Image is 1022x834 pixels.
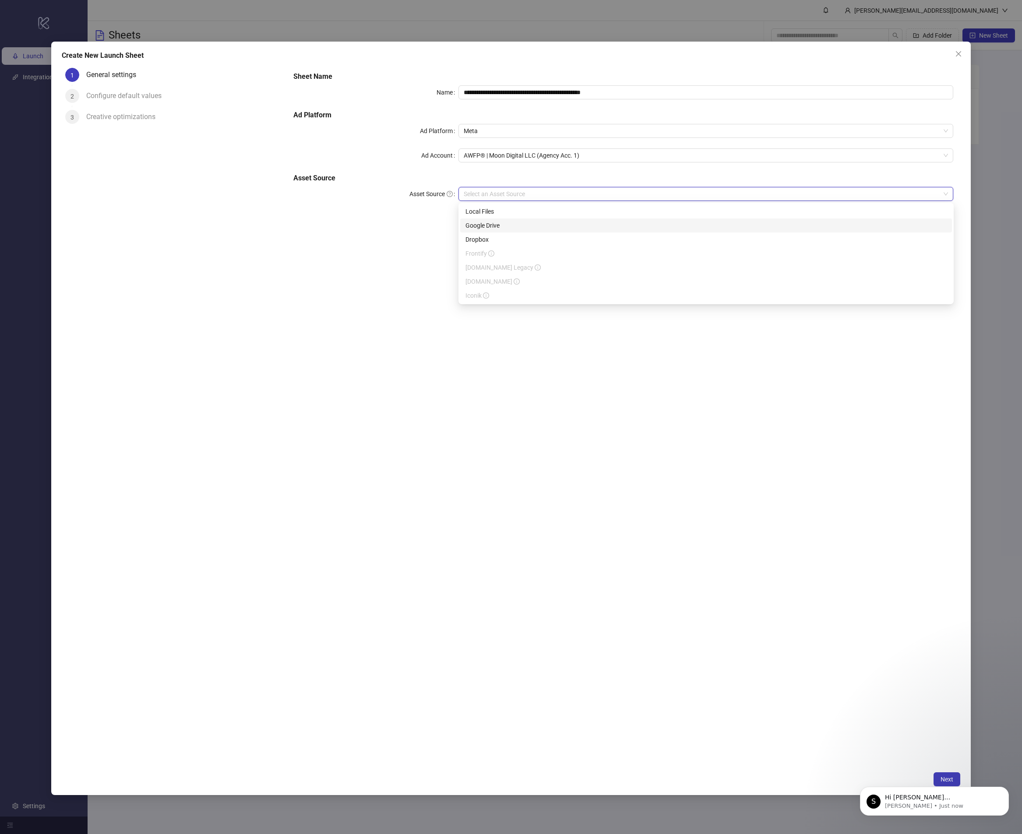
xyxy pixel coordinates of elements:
div: Frame.io Legacy [460,260,952,274]
p: Message from Simon, sent Just now [38,34,151,42]
div: Configure default values [86,89,169,103]
div: Frame.io [460,274,952,289]
span: info-circle [488,250,494,257]
div: Dropbox [460,232,952,246]
label: Ad Platform [420,124,458,138]
span: Frontify [465,250,494,257]
span: Hi [PERSON_NAME][EMAIL_ADDRESS][DOMAIN_NAME], Welcome to [DOMAIN_NAME]! 🎉 You’re all set to start... [38,25,150,215]
span: question-circle [447,191,453,197]
button: Close [952,47,966,61]
span: 3 [70,114,74,121]
div: Google Drive [460,218,952,232]
div: Local Files [460,204,952,218]
h5: Asset Source [293,173,953,183]
span: [DOMAIN_NAME] [465,278,520,285]
span: [DOMAIN_NAME] Legacy [465,264,541,271]
span: Iconik [465,292,489,299]
iframe: Intercom notifications message [847,768,1022,830]
input: Name [458,85,954,99]
span: info-circle [483,292,489,299]
span: info-circle [535,264,541,271]
span: close [955,50,962,57]
div: Iconik [460,289,952,303]
div: Google Drive [465,221,947,230]
span: 2 [70,93,74,100]
span: AWFP® | Moon Digital LLC (Agency Acc. 1) [464,149,948,162]
div: Local Files [465,207,947,216]
div: Frontify [460,246,952,260]
div: General settings [86,68,143,82]
div: Create New Launch Sheet [62,50,961,61]
span: Meta [464,124,948,137]
h5: Sheet Name [293,71,953,82]
span: info-circle [514,278,520,285]
span: 1 [70,72,74,79]
label: Asset Source [409,187,458,201]
label: Name [437,85,458,99]
div: Dropbox [465,235,947,244]
label: Ad Account [421,148,458,162]
div: Creative optimizations [86,110,162,124]
h5: Ad Platform [293,110,953,120]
